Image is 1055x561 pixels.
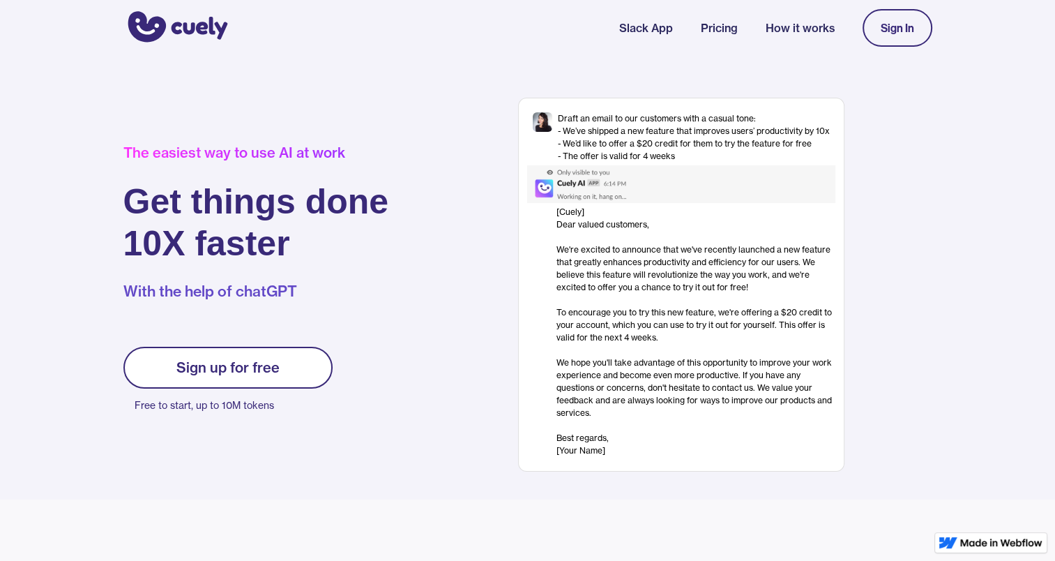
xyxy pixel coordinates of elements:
h1: Get things done 10X faster [123,181,389,264]
a: home [123,2,228,54]
div: Draft an email to our customers with a casual tone: - We’ve shipped a new feature that improves u... [558,112,830,163]
div: [Cuely] Dear valued customers, ‍ We're excited to announce that we've recently launched a new fea... [556,206,835,457]
p: Free to start, up to 10M tokens [135,396,333,415]
a: Pricing [701,20,738,36]
div: Sign In [881,22,914,34]
a: Sign In [863,9,932,47]
a: Slack App [619,20,673,36]
a: How it works [766,20,835,36]
a: Sign up for free [123,347,333,389]
div: Sign up for free [176,359,280,376]
p: With the help of chatGPT [123,281,389,302]
img: Made in Webflow [960,539,1042,547]
div: The easiest way to use AI at work [123,144,389,161]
